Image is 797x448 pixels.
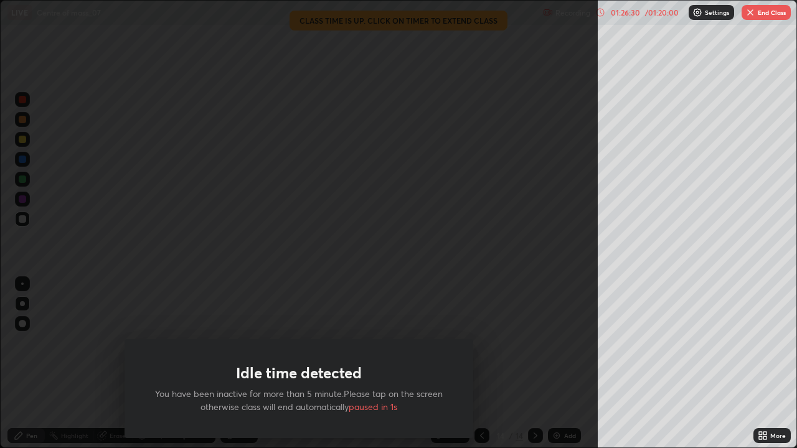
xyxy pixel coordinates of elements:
h1: Idle time detected [236,364,362,382]
span: paused in 1s [349,401,397,413]
p: Settings [705,9,729,16]
button: End Class [742,5,791,20]
div: More [770,432,786,439]
div: / 01:20:00 [643,9,681,16]
p: You have been inactive for more than 5 minute.Please tap on the screen otherwise class will end a... [154,387,443,413]
div: 01:26:30 [608,9,643,16]
img: end-class-cross [745,7,755,17]
img: class-settings-icons [692,7,702,17]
